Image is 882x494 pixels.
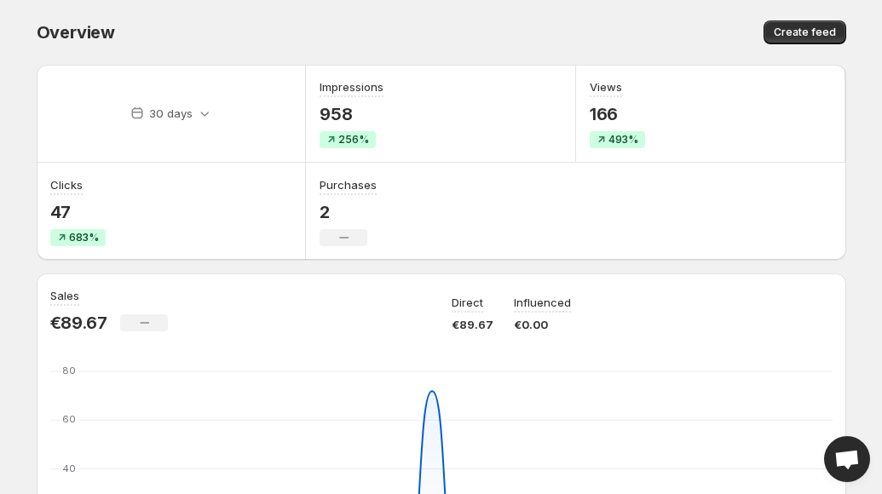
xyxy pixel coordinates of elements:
text: 40 [62,462,76,474]
div: Open chat [824,436,870,482]
p: 2 [320,202,377,222]
text: 80 [62,365,76,376]
text: 60 [62,413,76,425]
h3: Impressions [320,78,383,95]
h3: Clicks [50,176,83,193]
p: 47 [50,202,106,222]
p: €89.67 [50,313,107,333]
p: Direct [452,294,483,311]
p: 30 days [149,105,193,122]
p: €0.00 [514,316,571,333]
p: 958 [320,104,383,124]
button: Create feed [764,20,846,44]
h3: Views [590,78,622,95]
span: 683% [69,231,99,244]
h3: Purchases [320,176,377,193]
p: €89.67 [452,316,493,333]
span: Overview [37,22,115,43]
span: 493% [608,133,638,146]
span: 256% [338,133,369,146]
h3: Sales [50,287,79,304]
span: Create feed [774,26,836,39]
p: Influenced [514,294,571,311]
p: 166 [590,104,645,124]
